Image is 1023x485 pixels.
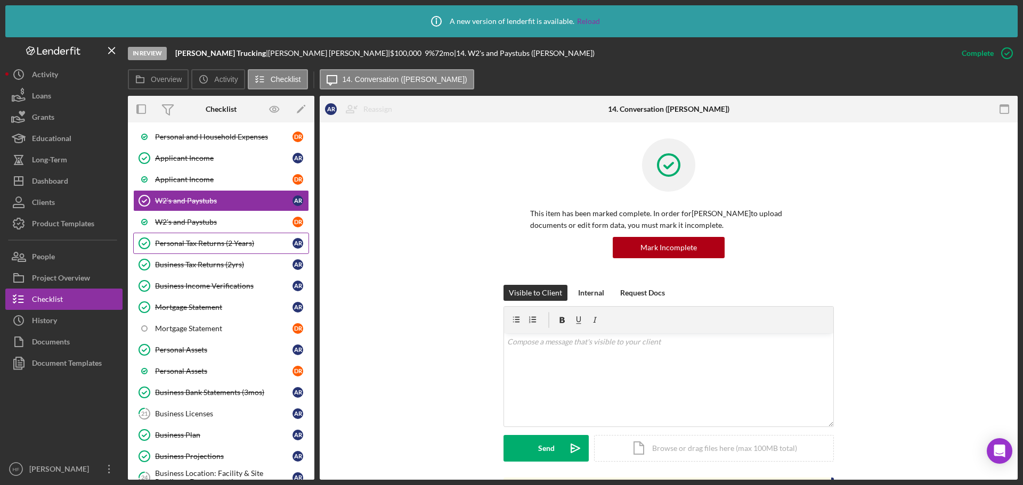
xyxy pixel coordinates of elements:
a: Reload [577,17,600,26]
button: Grants [5,106,123,128]
div: W2's and Paystubs [155,196,293,205]
div: 14. Conversation ([PERSON_NAME]) [608,105,729,113]
button: Request Docs [615,285,670,301]
a: 21Business LicensesAR [133,403,309,424]
div: Reassign [363,98,392,120]
div: Dashboard [32,170,68,194]
div: Request Docs [620,285,665,301]
a: Product Templates [5,213,123,234]
button: Checklist [5,289,123,310]
div: D R [293,217,303,227]
div: Mortgage Statement [155,324,293,333]
div: A R [293,344,303,355]
button: Overview [128,69,189,89]
div: Personal Assets [155,346,293,354]
button: Loans [5,85,123,106]
div: Clients [32,192,55,216]
div: Documents [32,331,70,355]
div: | 14. W2's and Paystubs ([PERSON_NAME]) [454,49,595,57]
div: Checklist [206,105,237,113]
div: Document Templates [32,352,102,376]
button: Documents [5,331,123,352]
div: D R [293,366,303,376]
label: Activity [214,75,238,84]
button: Internal [573,285,610,301]
button: Educational [5,128,123,149]
div: A R [293,451,303,462]
div: A R [293,430,303,440]
a: W2's and PaystubsDR [133,211,309,233]
b: [PERSON_NAME] Trucking [175,48,266,57]
div: A R [325,103,337,115]
div: Applicant Income [155,175,293,184]
a: Applicant IncomeDR [133,169,309,190]
div: People [32,246,55,270]
div: Grants [32,106,54,130]
div: Loans [32,85,51,109]
div: Product Templates [32,213,94,237]
div: A R [293,195,303,206]
a: Project Overview [5,267,123,289]
div: | [175,49,268,57]
button: History [5,310,123,331]
a: Personal AssetsAR [133,339,309,360]
div: Project Overview [32,267,90,291]
div: 72 mo [435,49,454,57]
a: Mortgage StatementDR [133,318,309,339]
button: Long-Term [5,149,123,170]
tspan: 24 [141,474,148,481]
div: [PERSON_NAME] [PERSON_NAME] | [268,49,390,57]
a: Applicant IncomeAR [133,147,309,169]
div: Complete [962,43,994,64]
button: ARReassign [320,98,403,120]
div: Applicant Income [155,154,293,162]
a: Personal AssetsDR [133,360,309,382]
div: In Review [128,47,167,60]
button: Clients [5,192,123,213]
div: Long-Term [32,149,67,173]
div: Visible to Client [509,285,562,301]
div: Business Plan [155,431,293,439]
a: Personal and Household ExpensesDR [133,126,309,147]
div: A R [293,472,303,483]
span: $100,000 [390,48,421,57]
div: D R [293,131,303,142]
div: D R [293,174,303,185]
label: Overview [151,75,182,84]
div: Open Intercom Messenger [987,438,1012,464]
button: 14. Conversation ([PERSON_NAME]) [320,69,474,89]
div: A R [293,387,303,398]
div: Personal and Household Expenses [155,133,293,141]
button: Dashboard [5,170,123,192]
div: Business Projections [155,452,293,461]
button: Complete [951,43,1018,64]
div: 9 % [425,49,435,57]
div: A R [293,281,303,291]
div: [PERSON_NAME] [27,458,96,482]
div: Educational [32,128,71,152]
button: Visible to Client [504,285,567,301]
a: Personal Tax Returns (2 Years)AR [133,233,309,254]
a: Activity [5,64,123,85]
a: Business ProjectionsAR [133,446,309,467]
a: Business Bank Statements (3mos)AR [133,382,309,403]
a: Business PlanAR [133,424,309,446]
div: Mark Incomplete [640,237,697,258]
button: Document Templates [5,352,123,374]
p: This item has been marked complete. In order for [PERSON_NAME] to upload documents or edit form d... [530,208,807,232]
label: 14. Conversation ([PERSON_NAME]) [343,75,467,84]
button: HF[PERSON_NAME] [5,458,123,480]
div: A R [293,259,303,270]
button: People [5,246,123,267]
div: Personal Assets [155,367,293,375]
text: HF [13,466,20,472]
button: Mark Incomplete [613,237,725,258]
